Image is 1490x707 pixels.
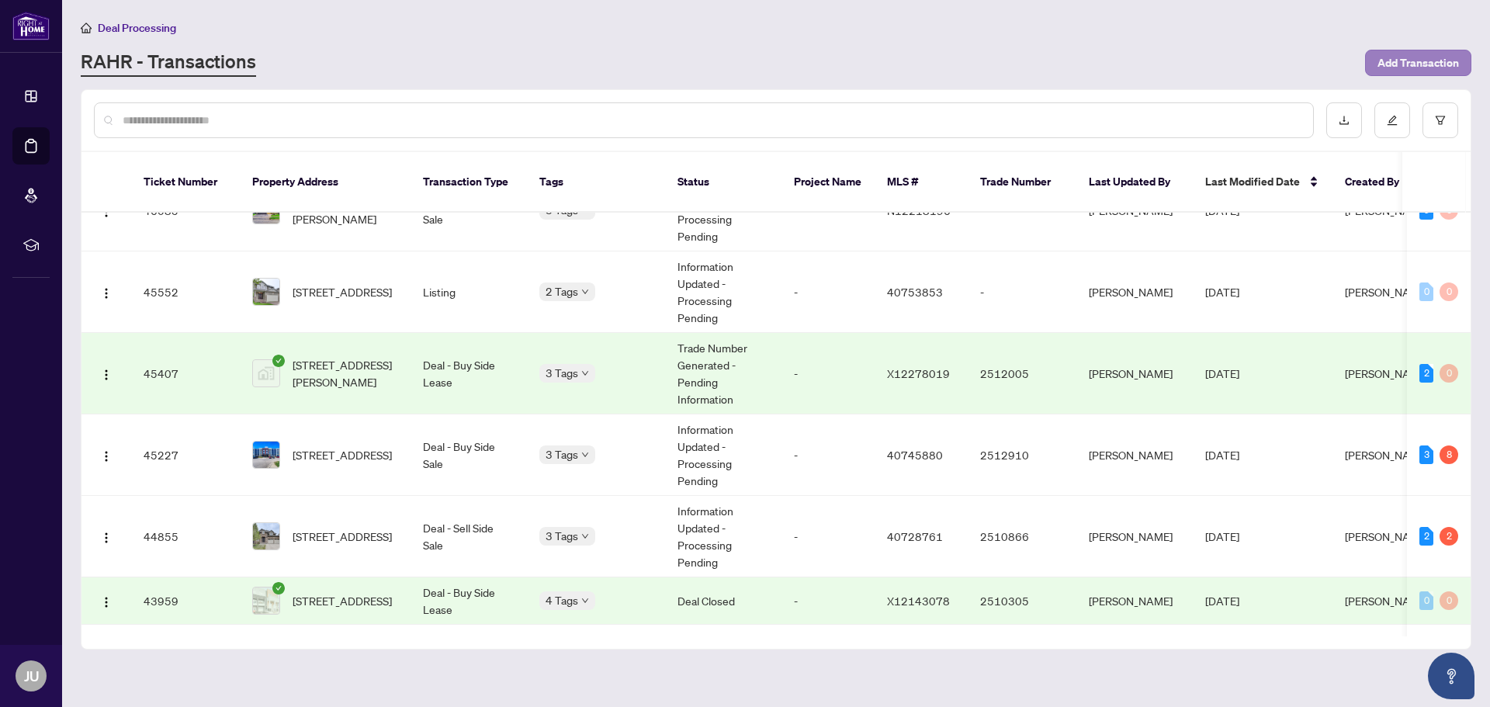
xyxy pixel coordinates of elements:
[1365,50,1471,76] button: Add Transaction
[1076,333,1193,414] td: [PERSON_NAME]
[1205,285,1239,299] span: [DATE]
[1440,445,1458,464] div: 8
[1419,527,1433,546] div: 2
[1205,529,1239,543] span: [DATE]
[665,625,781,706] td: Information Updated - Processing Pending
[1440,527,1458,546] div: 2
[887,448,943,462] span: 40745880
[1326,102,1362,138] button: download
[1419,364,1433,383] div: 2
[1332,152,1426,213] th: Created By
[1205,594,1239,608] span: [DATE]
[253,523,279,549] img: thumbnail-img
[527,152,665,213] th: Tags
[781,496,875,577] td: -
[887,529,943,543] span: 40728761
[968,496,1076,577] td: 2510866
[240,152,411,213] th: Property Address
[24,665,39,687] span: JU
[1419,282,1433,301] div: 0
[1374,102,1410,138] button: edit
[12,12,50,40] img: logo
[1435,115,1446,126] span: filter
[94,588,119,613] button: Logo
[665,414,781,496] td: Information Updated - Processing Pending
[293,446,392,463] span: [STREET_ADDRESS]
[1076,152,1193,213] th: Last Updated By
[131,496,240,577] td: 44855
[581,451,589,459] span: down
[253,279,279,305] img: thumbnail-img
[1076,414,1193,496] td: [PERSON_NAME]
[131,152,240,213] th: Ticket Number
[81,23,92,33] span: home
[131,333,240,414] td: 45407
[1076,625,1193,706] td: [PERSON_NAME]
[1076,577,1193,625] td: [PERSON_NAME]
[1387,115,1398,126] span: edit
[968,625,1076,706] td: -
[968,251,1076,333] td: -
[968,152,1076,213] th: Trade Number
[253,360,279,386] img: thumbnail-img
[100,287,113,300] img: Logo
[1193,152,1332,213] th: Last Modified Date
[411,625,527,706] td: Listing
[781,414,875,496] td: -
[781,251,875,333] td: -
[665,577,781,625] td: Deal Closed
[1440,591,1458,610] div: 0
[293,528,392,545] span: [STREET_ADDRESS]
[1377,50,1459,75] span: Add Transaction
[94,361,119,386] button: Logo
[81,49,256,77] a: RAHR - Transactions
[293,283,392,300] span: [STREET_ADDRESS]
[131,625,240,706] td: 43632
[272,355,285,367] span: check-circle
[546,364,578,382] span: 3 Tags
[94,442,119,467] button: Logo
[272,582,285,594] span: check-circle
[131,414,240,496] td: 45227
[887,285,943,299] span: 40753853
[1419,445,1433,464] div: 3
[781,625,875,706] td: -
[411,414,527,496] td: Deal - Buy Side Sale
[781,152,875,213] th: Project Name
[1422,102,1458,138] button: filter
[1339,115,1350,126] span: download
[293,592,392,609] span: [STREET_ADDRESS]
[581,532,589,540] span: down
[94,279,119,304] button: Logo
[581,369,589,377] span: down
[1076,251,1193,333] td: [PERSON_NAME]
[581,288,589,296] span: down
[1440,364,1458,383] div: 0
[546,591,578,609] span: 4 Tags
[546,282,578,300] span: 2 Tags
[665,152,781,213] th: Status
[781,577,875,625] td: -
[546,527,578,545] span: 3 Tags
[1345,448,1429,462] span: [PERSON_NAME]
[100,206,113,218] img: Logo
[665,251,781,333] td: Information Updated - Processing Pending
[100,450,113,463] img: Logo
[100,596,113,608] img: Logo
[1345,594,1429,608] span: [PERSON_NAME]
[411,152,527,213] th: Transaction Type
[1345,285,1429,299] span: [PERSON_NAME]
[411,251,527,333] td: Listing
[1205,366,1239,380] span: [DATE]
[131,251,240,333] td: 45552
[665,333,781,414] td: Trade Number Generated - Pending Information
[411,333,527,414] td: Deal - Buy Side Lease
[968,333,1076,414] td: 2512005
[1205,448,1239,462] span: [DATE]
[94,524,119,549] button: Logo
[887,366,950,380] span: X12278019
[100,369,113,381] img: Logo
[1440,282,1458,301] div: 0
[665,496,781,577] td: Information Updated - Processing Pending
[411,577,527,625] td: Deal - Buy Side Lease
